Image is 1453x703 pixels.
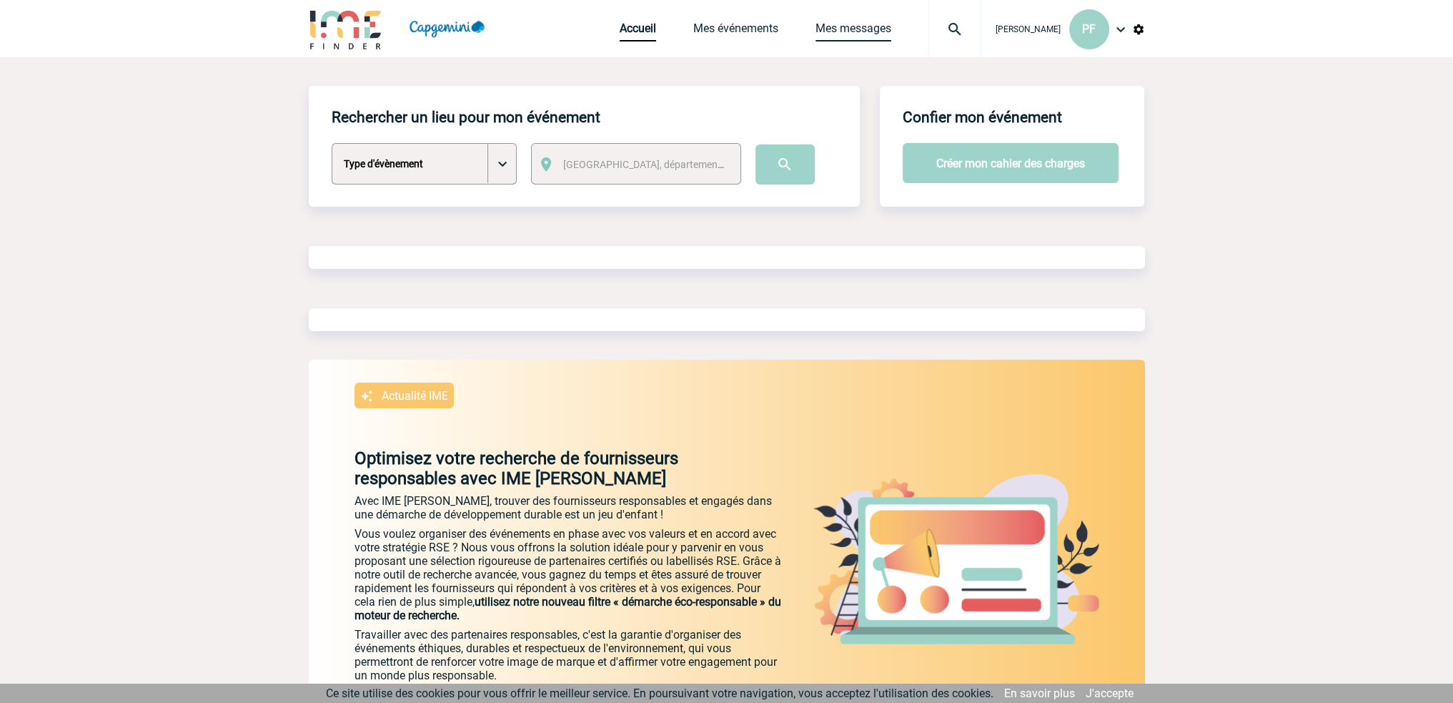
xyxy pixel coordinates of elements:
h4: Rechercher un lieu pour mon événement [332,109,600,126]
span: utilisez notre nouveau filtre « démarche éco-responsable » du moteur de recherche. [354,595,781,622]
span: PF [1082,22,1096,36]
span: [PERSON_NAME] [996,24,1061,34]
h4: Confier mon événement [903,109,1062,126]
button: Créer mon cahier des charges [903,143,1119,183]
a: Mes événements [693,21,778,41]
a: En savoir plus [1004,687,1075,700]
p: Avec IME [PERSON_NAME], trouver des fournisseurs responsables et engagés dans une démarche de dév... [354,494,783,521]
a: Accueil [620,21,656,41]
span: Ce site utilise des cookies pour vous offrir le meilleur service. En poursuivant votre navigation... [326,687,993,700]
p: Optimisez votre recherche de fournisseurs responsables avec IME [PERSON_NAME] [309,448,783,488]
p: Travailler avec des partenaires responsables, c'est la garantie d'organiser des événements éthiqu... [354,628,783,682]
p: Vous voulez organiser des événements en phase avec vos valeurs et en accord avec votre stratégie ... [354,527,783,622]
span: [GEOGRAPHIC_DATA], département, région... [563,159,762,170]
img: actu.png [813,474,1099,644]
a: Mes messages [815,21,891,41]
p: Actualité IME [382,389,448,403]
input: Submit [755,144,815,185]
img: IME-Finder [309,9,383,49]
a: J'accepte [1086,687,1134,700]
